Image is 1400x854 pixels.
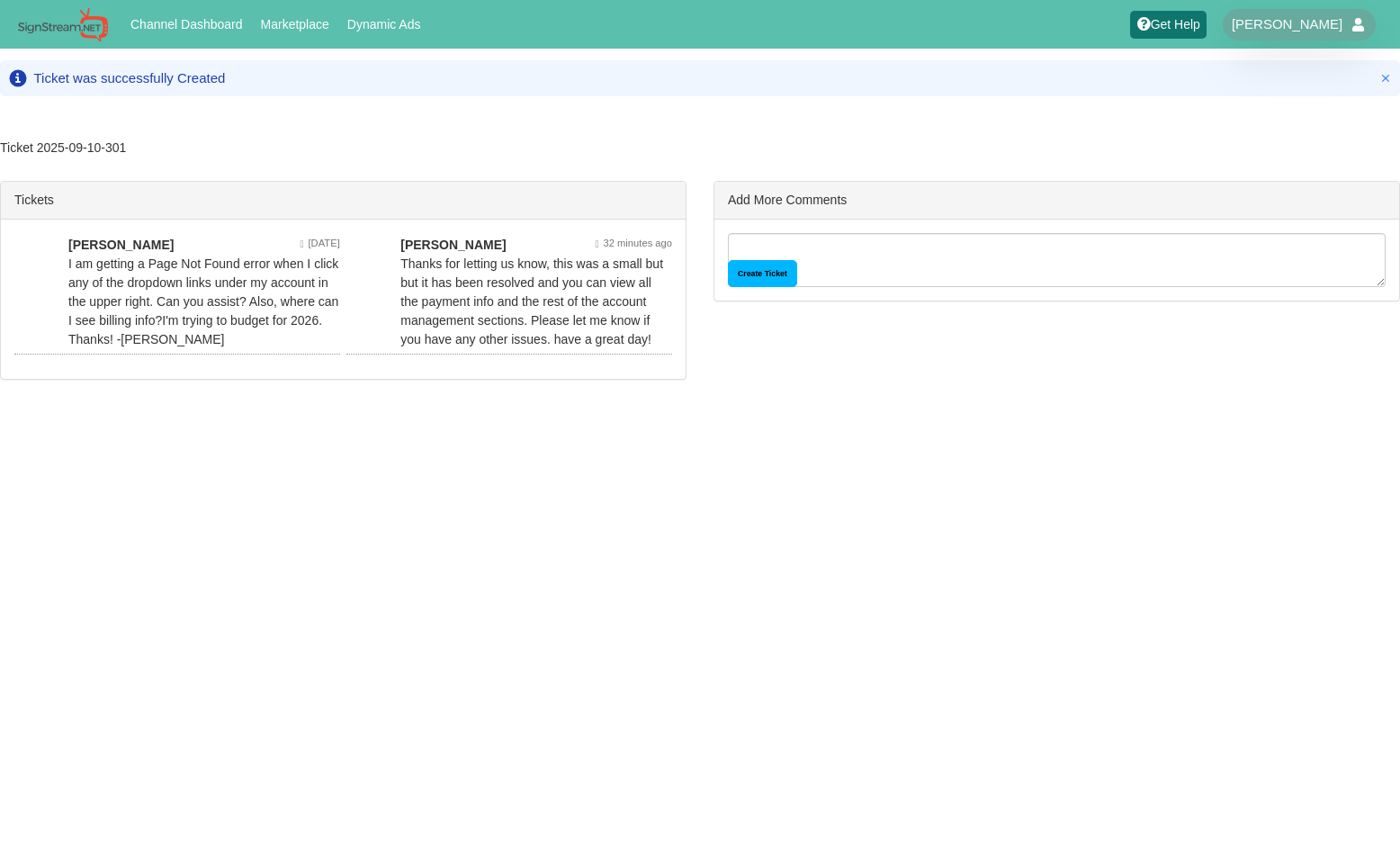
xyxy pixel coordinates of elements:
[728,260,797,287] input: Create Ticket
[1232,15,1342,33] span: [PERSON_NAME]
[14,193,54,207] a: Tickets
[68,238,174,252] strong: [PERSON_NAME]
[340,13,427,36] a: Dynamic Ads
[400,238,506,252] strong: [PERSON_NAME]
[300,236,339,251] small: [DATE]
[1130,11,1207,39] a: Get Help
[124,13,250,36] a: Channel Dashboard
[68,255,340,349] p: I am getting a Page Not Found error when I click any of the dropdown links under my account in th...
[18,7,108,42] img: Sign Stream.NET
[400,255,672,349] p: Thanks for letting us know, this was a small but but it has been resolved and you can view all th...
[1377,69,1395,87] button: Close
[595,236,672,251] small: 32 minutes ago
[34,69,226,87] div: Ticket was successfully Created
[714,182,1399,220] div: Add More Comments
[254,13,336,36] a: Marketplace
